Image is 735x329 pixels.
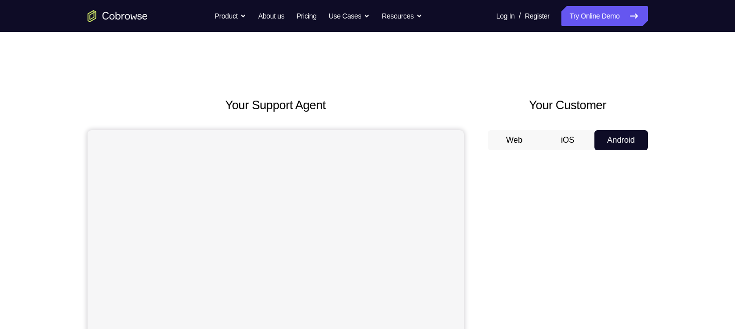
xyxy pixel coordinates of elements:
[258,6,284,26] a: About us
[488,96,648,114] h2: Your Customer
[329,6,370,26] button: Use Cases
[88,10,148,22] a: Go to the home page
[88,96,464,114] h2: Your Support Agent
[525,6,549,26] a: Register
[382,6,422,26] button: Resources
[541,130,594,150] button: iOS
[215,6,246,26] button: Product
[488,130,541,150] button: Web
[561,6,647,26] a: Try Online Demo
[594,130,648,150] button: Android
[296,6,316,26] a: Pricing
[496,6,515,26] a: Log In
[519,10,521,22] span: /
